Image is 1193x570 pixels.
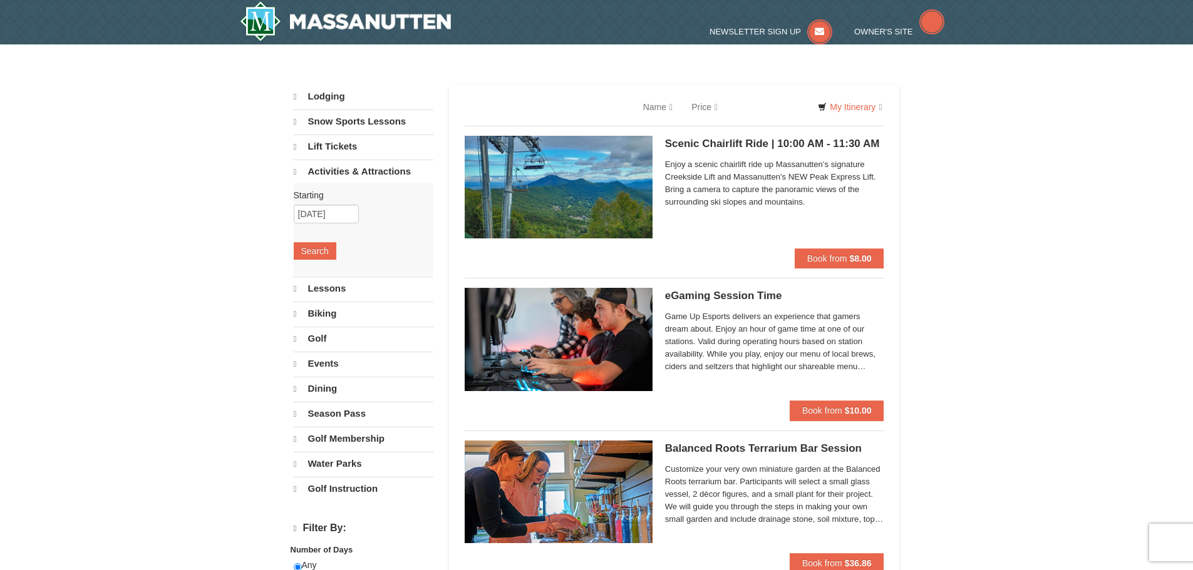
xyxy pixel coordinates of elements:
[854,27,944,36] a: Owner's Site
[854,27,913,36] span: Owner's Site
[294,352,433,375] a: Events
[294,452,433,476] a: Water Parks
[465,288,653,390] img: 19664770-34-0b975b5b.jpg
[240,1,452,41] img: Massanutten Resort Logo
[810,98,890,116] a: My Itinerary
[665,138,884,150] h5: Scenic Chairlift Ride | 10:00 AM - 11:30 AM
[294,522,433,534] h4: Filter By:
[665,290,884,302] h5: eGaming Session Time
[710,27,801,36] span: Newsletter Sign Up
[294,160,433,183] a: Activities & Attractions
[294,377,433,400] a: Dining
[849,253,871,263] strong: $8.00
[807,253,847,263] span: Book from
[795,248,884,268] button: Book from $8.00
[790,400,884,420] button: Book from $10.00
[294,427,433,450] a: Golf Membership
[665,158,884,208] span: Enjoy a scenic chairlift ride up Massanutten’s signature Creekside Lift and Massanutten's NEW Pea...
[682,94,727,120] a: Price
[294,109,433,133] a: Snow Sports Lessons
[294,242,336,260] button: Search
[240,1,452,41] a: Massanutten Resort
[291,545,353,554] strong: Number of Days
[294,327,433,350] a: Golf
[845,558,872,568] strong: $36.86
[665,310,884,373] span: Game Up Esports delivers an experience that gamers dream about. Enjoy an hour of game time at one...
[294,477,433,501] a: Golf Instruction
[665,463,884,526] span: Customize your very own miniature garden at the Balanced Roots terrarium bar. Participants will s...
[465,136,653,238] img: 24896431-1-a2e2611b.jpg
[294,402,433,425] a: Season Pass
[465,440,653,543] img: 18871151-30-393e4332.jpg
[845,405,872,415] strong: $10.00
[802,405,842,415] span: Book from
[665,442,884,455] h5: Balanced Roots Terrarium Bar Session
[294,189,424,201] label: Starting
[294,135,433,158] a: Lift Tickets
[802,558,842,568] span: Book from
[294,302,433,325] a: Biking
[294,277,433,300] a: Lessons
[634,94,682,120] a: Name
[710,27,832,36] a: Newsletter Sign Up
[294,85,433,108] a: Lodging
